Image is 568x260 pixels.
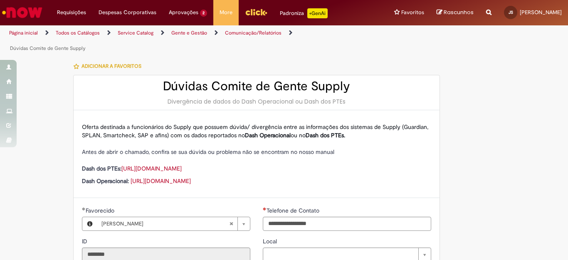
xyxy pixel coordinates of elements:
[200,10,207,17] span: 2
[509,10,513,15] span: JS
[171,30,207,36] a: Gente e Gestão
[99,8,156,17] span: Despesas Corporativas
[6,25,373,56] ul: Trilhas de página
[280,8,328,18] div: Padroniza
[263,217,431,231] input: Telefone de Contato
[307,8,328,18] p: +GenAi
[82,217,97,230] button: Favorecido, Visualizar este registro Jeferson Silva Souza
[520,9,562,16] span: [PERSON_NAME]
[245,6,267,18] img: click_logo_yellow_360x200.png
[82,207,86,210] span: Obrigatório Preenchido
[86,207,116,214] span: Favorecido, Jeferson Silva Souza
[263,238,279,245] span: Local
[82,79,431,93] h2: Dúvidas Comite de Gente Supply
[444,8,474,16] span: Rascunhos
[82,237,89,245] label: Somente leitura - ID
[401,8,424,17] span: Favoritos
[225,30,282,36] a: Comunicação/Relatórios
[9,30,38,36] a: Página inicial
[10,45,86,52] a: Dúvidas Comite de Gente Supply
[97,217,250,230] a: [PERSON_NAME]Limpar campo Favorecido
[118,30,153,36] a: Service Catalog
[169,8,198,17] span: Aprovações
[121,165,182,172] a: [URL][DOMAIN_NAME]
[225,217,237,230] abbr: Limpar campo Favorecido
[1,4,44,21] img: ServiceNow
[263,207,267,210] span: Obrigatório Preenchido
[81,63,141,69] span: Adicionar a Favoritos
[131,177,191,185] a: [URL][DOMAIN_NAME]
[82,165,121,172] strong: Dash dos PTEs:
[56,30,100,36] a: Todos os Catálogos
[437,9,474,17] a: Rascunhos
[306,131,345,139] strong: Dash dos PTEs.
[267,207,321,214] span: Telefone de Contato
[245,131,291,139] strong: Dash Operacional
[82,177,129,185] strong: Dash Operacional:
[57,8,86,17] span: Requisições
[220,8,232,17] span: More
[82,97,431,106] div: Divergência de dados do Dash Operacional ou Dash dos PTEs
[82,123,428,139] span: Oferta destinada a funcionários do Supply que possuem dúvida/ divergência entre as informações do...
[82,148,334,156] span: Antes de abrir o chamado, confira se sua dúvida ou problema não se encontram no nosso manual
[101,217,229,230] span: [PERSON_NAME]
[73,57,146,75] button: Adicionar a Favoritos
